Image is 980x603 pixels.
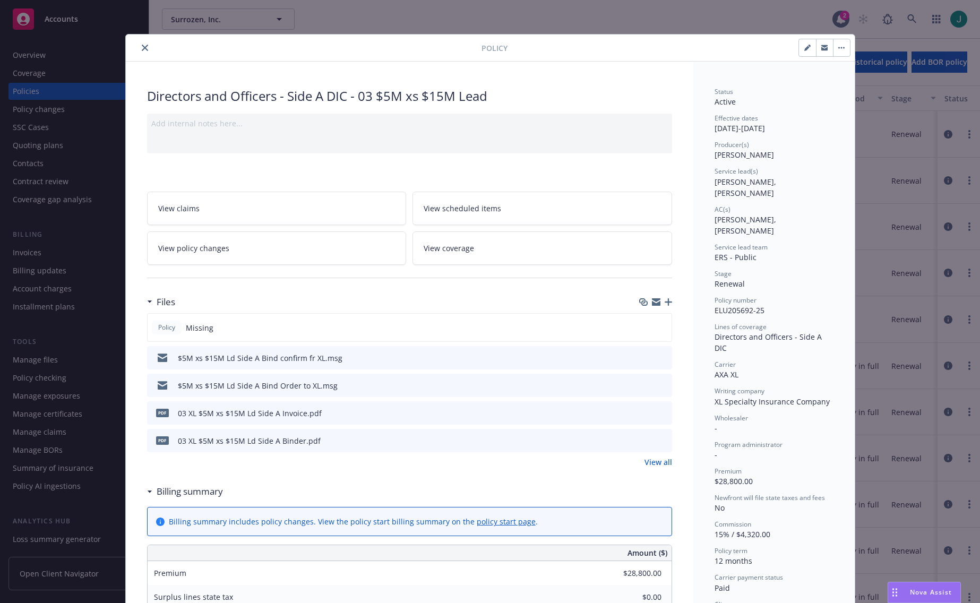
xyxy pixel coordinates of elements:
button: preview file [658,380,668,391]
span: - [715,423,717,433]
span: AXA XL [715,369,738,380]
span: View coverage [424,243,474,254]
span: XL Specialty Insurance Company [715,397,830,407]
div: $5M xs $15M Ld Side A Bind Order to XL.msg [178,380,338,391]
span: Premium [154,568,186,578]
button: preview file [658,435,668,446]
button: preview file [658,352,668,364]
div: 03 XL $5M xs $15M Ld Side A Invoice.pdf [178,408,322,419]
span: Effective dates [715,114,758,123]
a: View coverage [412,231,672,265]
span: ELU205692-25 [715,305,764,315]
button: download file [641,408,650,419]
div: Drag to move [888,582,901,602]
span: pdf [156,409,169,417]
span: Commission [715,520,751,529]
span: Amount ($) [627,547,667,558]
div: Files [147,295,175,309]
span: View claims [158,203,200,214]
span: Program administrator [715,440,783,449]
a: View scheduled items [412,192,672,225]
span: Stage [715,269,732,278]
span: Active [715,97,736,107]
span: Newfront will file state taxes and fees [715,493,825,502]
span: Policy [482,42,508,54]
button: download file [641,380,650,391]
h3: Files [157,295,175,309]
a: View claims [147,192,407,225]
span: Policy term [715,546,747,555]
span: [PERSON_NAME], [PERSON_NAME] [715,214,778,236]
span: View scheduled items [424,203,501,214]
h3: Billing summary [157,485,223,498]
span: Status [715,87,733,96]
div: Billing summary [147,485,223,498]
div: Directors and Officers - Side A DIC - 03 $5M xs $15M Lead [147,87,672,105]
button: preview file [658,408,668,419]
a: View policy changes [147,231,407,265]
div: [DATE] - [DATE] [715,114,833,134]
span: Premium [715,467,742,476]
span: Producer(s) [715,140,749,149]
span: ERS - Public [715,252,757,262]
span: Policy [156,323,177,332]
span: 12 months [715,556,752,566]
span: Carrier [715,360,736,369]
input: 0.00 [599,565,668,581]
span: [PERSON_NAME] [715,150,774,160]
span: 15% / $4,320.00 [715,529,770,539]
span: Paid [715,583,730,593]
span: Service lead(s) [715,167,758,176]
span: $28,800.00 [715,476,753,486]
button: download file [641,435,650,446]
span: AC(s) [715,205,730,214]
span: Writing company [715,386,764,395]
a: View all [644,456,672,468]
button: Nova Assist [888,582,961,603]
span: - [715,450,717,460]
div: 03 XL $5M xs $15M Ld Side A Binder.pdf [178,435,321,446]
span: View policy changes [158,243,229,254]
div: $5M xs $15M Ld Side A Bind confirm fr XL.msg [178,352,342,364]
span: Missing [186,322,213,333]
span: [PERSON_NAME], [PERSON_NAME] [715,177,778,198]
span: Renewal [715,279,745,289]
span: Policy number [715,296,757,305]
a: policy start page [477,516,536,527]
span: Surplus lines state tax [154,592,233,602]
span: Wholesaler [715,414,748,423]
span: Carrier payment status [715,573,783,582]
button: close [139,41,151,54]
span: Service lead team [715,243,768,252]
button: download file [641,352,650,364]
span: Lines of coverage [715,322,767,331]
span: Nova Assist [910,588,952,597]
div: Add internal notes here... [151,118,668,129]
span: pdf [156,436,169,444]
span: No [715,503,725,513]
span: Directors and Officers - Side A DIC [715,332,824,353]
div: Billing summary includes policy changes. View the policy start billing summary on the . [169,516,538,527]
